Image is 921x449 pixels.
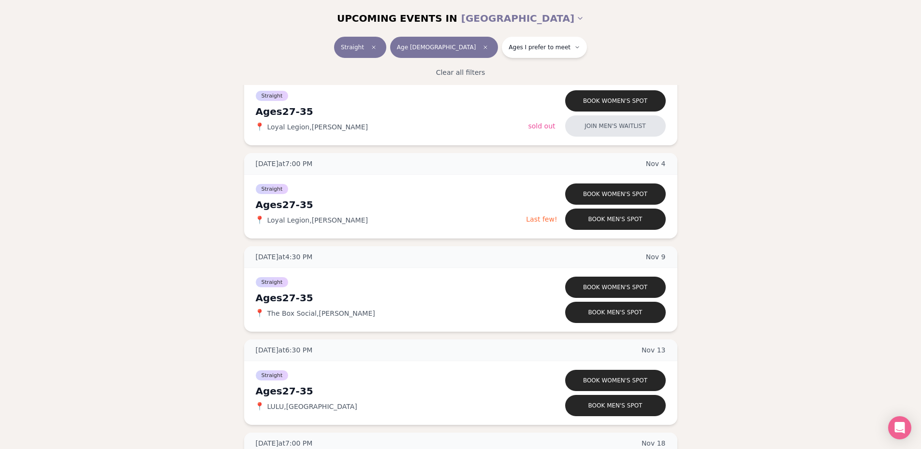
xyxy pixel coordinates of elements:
[341,43,364,51] span: Straight
[368,42,380,53] span: Clear event type filter
[256,345,313,355] span: [DATE] at 6:30 PM
[565,183,666,205] button: Book women's spot
[334,37,386,58] button: StraightClear event type filter
[256,216,263,224] span: 📍
[461,8,584,29] button: [GEOGRAPHIC_DATA]
[256,403,263,410] span: 📍
[390,37,498,58] button: Age [DEMOGRAPHIC_DATA]Clear age
[565,115,666,137] button: Join men's waitlist
[642,345,666,355] span: Nov 13
[430,62,491,83] button: Clear all filters
[256,277,289,287] span: Straight
[267,215,368,225] span: Loyal Legion , [PERSON_NAME]
[565,209,666,230] button: Book men's spot
[256,438,313,448] span: [DATE] at 7:00 PM
[526,215,557,223] span: Last few!
[642,438,666,448] span: Nov 18
[256,252,313,262] span: [DATE] at 4:30 PM
[256,184,289,194] span: Straight
[565,277,666,298] button: Book women's spot
[256,370,289,380] span: Straight
[646,252,666,262] span: Nov 9
[565,90,666,112] button: Book women's spot
[565,370,666,391] button: Book women's spot
[565,395,666,416] button: Book men's spot
[256,384,528,398] div: Ages 27-35
[267,402,357,411] span: LULU , [GEOGRAPHIC_DATA]
[267,122,368,132] span: Loyal Legion , [PERSON_NAME]
[480,42,491,53] span: Clear age
[256,309,263,317] span: 📍
[256,291,528,305] div: Ages 27-35
[256,91,289,101] span: Straight
[502,37,587,58] button: Ages I prefer to meet
[267,309,375,318] span: The Box Social , [PERSON_NAME]
[509,43,570,51] span: Ages I prefer to meet
[256,198,526,211] div: Ages 27-35
[528,122,556,130] span: Sold Out
[256,105,528,118] div: Ages 27-35
[646,159,666,168] span: Nov 4
[888,416,911,439] div: Open Intercom Messenger
[337,12,457,25] span: UPCOMING EVENTS IN
[256,159,313,168] span: [DATE] at 7:00 PM
[397,43,476,51] span: Age [DEMOGRAPHIC_DATA]
[256,123,263,131] span: 📍
[565,302,666,323] button: Book men's spot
